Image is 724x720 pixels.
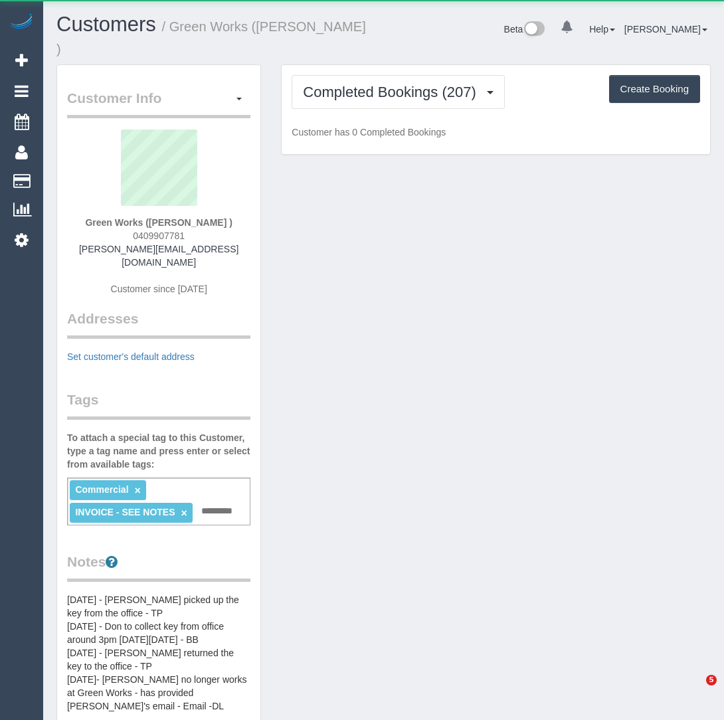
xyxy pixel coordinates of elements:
[134,485,140,496] a: ×
[56,13,156,36] a: Customers
[292,75,505,109] button: Completed Bookings (207)
[56,19,366,56] small: / Green Works ([PERSON_NAME] )
[523,21,545,39] img: New interface
[67,431,250,471] label: To attach a special tag to this Customer, type a tag name and press enter or select from availabl...
[303,84,482,100] span: Completed Bookings (207)
[67,351,195,362] a: Set customer's default address
[504,24,545,35] a: Beta
[292,126,700,139] p: Customer has 0 Completed Bookings
[75,507,175,517] span: INVOICE - SEE NOTES
[67,390,250,420] legend: Tags
[67,552,250,582] legend: Notes
[181,507,187,519] a: ×
[67,88,250,118] legend: Customer Info
[85,217,232,228] strong: Green Works ([PERSON_NAME] )
[111,284,207,294] span: Customer since [DATE]
[609,75,700,103] button: Create Booking
[79,244,238,268] a: [PERSON_NAME][EMAIL_ADDRESS][DOMAIN_NAME]
[706,675,717,685] span: 5
[624,24,707,35] a: [PERSON_NAME]
[679,675,711,707] iframe: Intercom live chat
[589,24,615,35] a: Help
[8,13,35,32] img: Automaid Logo
[75,484,128,495] span: Commercial
[133,230,185,241] span: 0409907781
